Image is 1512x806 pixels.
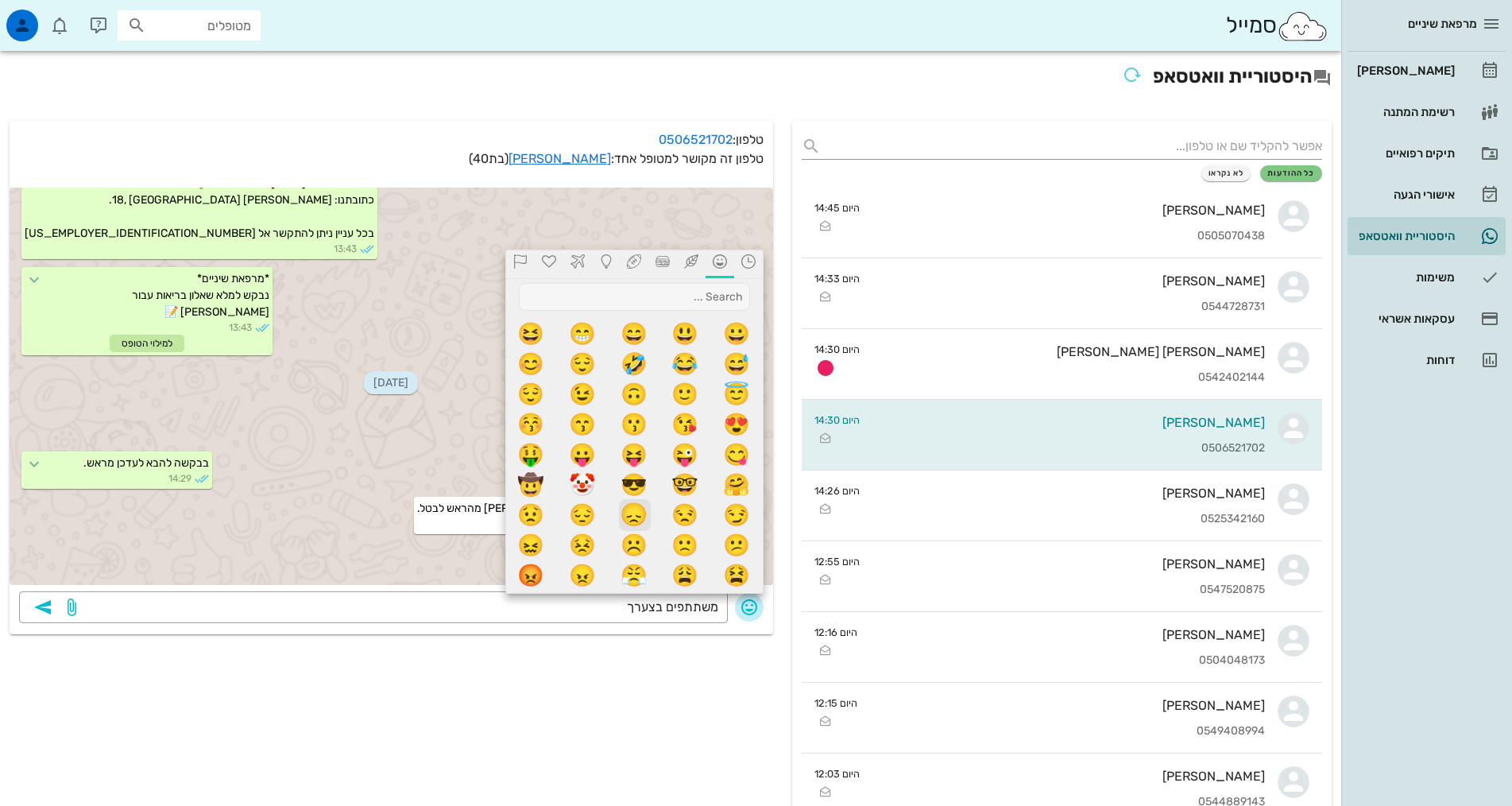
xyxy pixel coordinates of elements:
div: [PERSON_NAME] [872,415,1265,430]
span: 13:43 [229,320,252,335]
div: עסקאות אשראי [1354,312,1455,325]
div: [PERSON_NAME] [872,273,1265,289]
div: משימות [1354,271,1455,284]
span: בבקשה להבא לעדכן מראש. [83,456,209,470]
span: 🤗 [722,470,752,500]
span: Objects [597,254,616,274]
span: 😠 [568,560,598,591]
span: Foods [653,254,672,274]
a: אישורי הגעה [1348,176,1506,214]
div: [PERSON_NAME] [872,203,1265,218]
span: 😅 [722,349,752,379]
span: 😐 [671,591,701,621]
span: מרפאת שיניים [1408,17,1477,31]
span: 😶 [722,591,752,621]
span: 😆 [516,319,547,349]
span: Flags [511,254,530,274]
span: תג [47,13,56,22]
span: 🙃 [620,379,650,409]
input: Search ... [519,283,750,311]
span: 😂 [671,349,701,379]
span: 😄 [620,319,650,349]
span: 😒 [671,500,701,530]
span: 😁 [568,319,598,349]
span: 13:43 [334,242,357,256]
span: 😘 [671,409,701,440]
p: טלפון: [19,130,764,149]
p: טלפון זה מקושר למטופל אחד: [19,149,764,169]
span: 😖 [516,530,547,560]
span: לא נקראו [1208,169,1244,178]
button: לא נקראו [1201,165,1251,181]
span: 🤡 [568,470,598,500]
small: היום 14:30 [814,413,860,428]
div: למילוי הטופס [110,335,184,352]
small: היום 12:15 [814,696,857,711]
small: היום 12:55 [814,554,860,569]
div: רשימת המתנה [1354,106,1455,118]
span: (בת ) [469,151,509,166]
div: 0504048173 [870,654,1265,668]
span: 🤑 [516,440,547,470]
div: 0544728731 [872,300,1265,314]
a: רשימת המתנה [1348,93,1506,131]
span: 😡 [516,560,547,591]
small: 14:30 [417,517,758,531]
div: 0542402144 [872,371,1265,385]
span: כל ההודעות [1267,169,1315,178]
span: 😫 [722,560,752,591]
span: 😚 [516,409,547,440]
small: היום 14:26 [814,483,860,498]
span: [DATE] [364,371,418,394]
a: [PERSON_NAME] [509,151,611,166]
a: [PERSON_NAME] [1348,52,1506,90]
span: 🤠 [516,470,547,500]
div: [PERSON_NAME] [1354,64,1455,77]
a: דוחות [1348,341,1506,379]
div: [PERSON_NAME] [872,769,1265,784]
span: *מרפאת שיניים* נבקש למלא שאלון בריאות עבור [PERSON_NAME] 📝 [130,272,269,319]
span: 🤓 [671,470,701,500]
span: 😜 [671,440,701,470]
span: 40 [473,151,489,166]
span: 😏 [722,500,752,530]
span: 😇 [722,379,752,409]
span: 😤 [620,560,650,591]
div: 0506521702 [872,442,1265,455]
a: עסקאות אשראי [1348,300,1506,338]
div: אישורי הגעה [1354,188,1455,201]
span: 😌 [568,349,598,379]
div: [PERSON_NAME] [870,698,1265,713]
span: 😑 [620,591,650,621]
span: סליחה. [PERSON_NAME] נפטרה וברח [PERSON_NAME] מהראש לבטל. [417,502,758,515]
span: Nature [682,254,701,274]
small: היום 14:45 [814,200,860,215]
div: היסטוריית וואטסאפ [1354,230,1455,242]
a: משימות [1348,258,1506,296]
span: 😝 [620,440,650,470]
span: 😃 [671,319,701,349]
span: 😔 [568,500,598,530]
div: 0549408994 [870,725,1265,738]
span: 🙂 [671,379,701,409]
span: 14:29 [168,471,191,486]
input: אפשר להקליד שם או טלפון... [827,134,1322,159]
span: 😙 [568,409,598,440]
div: 0505070438 [872,230,1265,243]
div: [PERSON_NAME] [872,486,1265,501]
div: דוחות [1354,354,1455,366]
span: 😀 [722,319,752,349]
span: 😩 [671,560,701,591]
span: 🙁 [671,530,701,560]
a: תיקים רפואיים [1348,134,1506,172]
small: היום 12:03 [814,766,860,781]
span: 😯 [568,591,598,621]
span: 😎 [620,470,650,500]
small: היום 14:33 [814,271,860,286]
div: [PERSON_NAME] [870,627,1265,642]
span: Peoples [710,254,729,274]
span: 😉 [568,379,598,409]
div: [PERSON_NAME] [872,556,1265,572]
span: 😊 [516,349,547,379]
a: תגהיסטוריית וואטסאפ [1348,217,1506,255]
